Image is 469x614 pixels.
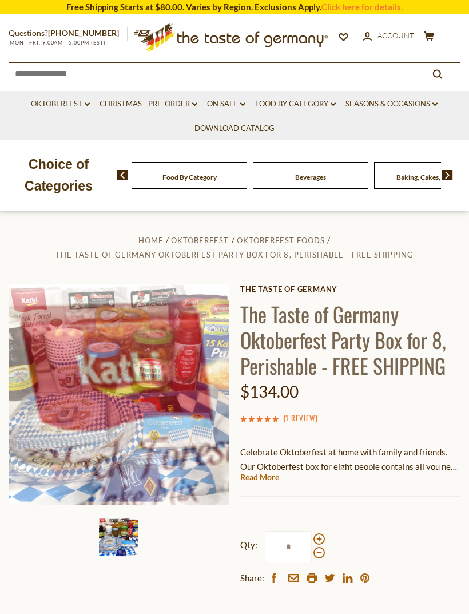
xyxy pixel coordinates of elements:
img: The Taste of Germany Oktoberfest Party Box for 8, Perishable - FREE SHIPPING [99,518,138,557]
span: ( ) [283,412,317,423]
a: [PHONE_NUMBER] [48,28,119,38]
a: Beverages [295,173,326,181]
a: 1 Review [285,412,315,425]
a: Oktoberfest Foods [237,236,325,245]
p: Celebrate Oktoberfest at home with family and friends. Our Oktoberfest box for eight people conta... [240,445,460,474]
a: The Taste of Germany [240,284,460,294]
input: Qty: [265,531,312,562]
span: Account [377,31,414,40]
a: Oktoberfest [31,98,90,110]
h1: The Taste of Germany Oktoberfest Party Box for 8, Perishable - FREE SHIPPING [240,301,460,378]
a: Baking, Cakes, Desserts [396,173,468,181]
a: Food By Category [162,173,217,181]
a: Account [363,30,414,42]
a: On Sale [207,98,245,110]
a: Oktoberfest [171,236,229,245]
img: next arrow [442,170,453,180]
span: Share: [240,571,264,585]
span: MON - FRI, 9:00AM - 5:00PM (EST) [9,39,106,46]
a: The Taste of Germany Oktoberfest Party Box for 8, Perishable - FREE SHIPPING [55,250,413,259]
a: Seasons & Occasions [345,98,438,110]
a: Download Catalog [194,122,275,135]
a: Home [138,236,164,245]
a: Food By Category [255,98,336,110]
a: Read More [240,472,279,483]
img: previous arrow [117,170,128,180]
strong: Qty: [240,538,257,552]
span: $134.00 [240,382,299,401]
a: Click here for details. [321,2,403,12]
img: The Taste of Germany Oktoberfest Party Box for 8, Perishable - FREE SHIPPING [9,284,229,505]
p: Questions? [9,26,128,41]
a: Christmas - PRE-ORDER [100,98,197,110]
